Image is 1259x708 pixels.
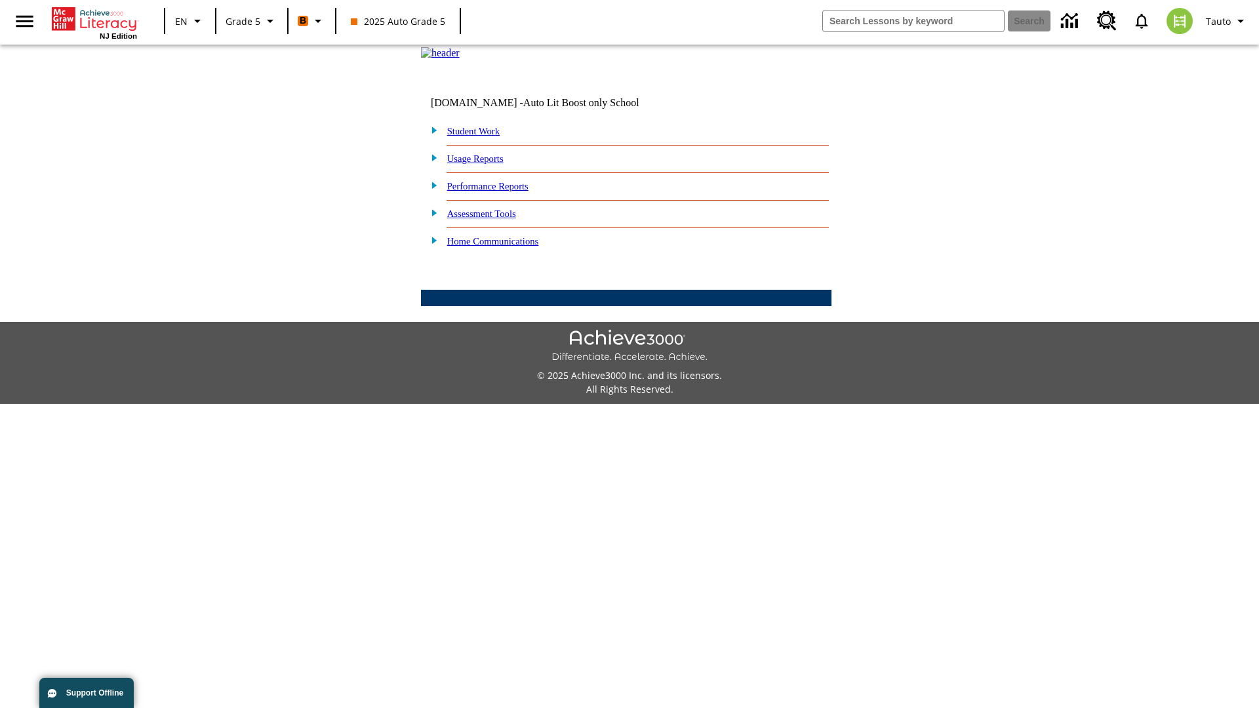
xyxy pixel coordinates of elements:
button: Language: EN, Select a language [169,9,211,33]
button: Boost Class color is orange. Change class color [292,9,331,33]
nobr: Auto Lit Boost only School [523,97,639,108]
img: avatar image [1167,8,1193,34]
input: search field [823,10,1004,31]
div: Home [52,5,137,40]
button: Select a new avatar [1159,4,1201,38]
a: Data Center [1053,3,1089,39]
span: Support Offline [66,688,123,698]
span: Tauto [1206,14,1231,28]
img: plus.gif [424,179,438,191]
img: plus.gif [424,234,438,246]
span: Grade 5 [226,14,260,28]
span: EN [175,14,188,28]
a: Usage Reports [447,153,504,164]
a: Performance Reports [447,181,529,191]
span: B [300,12,306,29]
a: Assessment Tools [447,208,516,219]
span: NJ Edition [100,32,137,40]
span: 2025 Auto Grade 5 [351,14,445,28]
a: Resource Center, Will open in new tab [1089,3,1125,39]
button: Support Offline [39,678,134,708]
img: plus.gif [424,151,438,163]
img: header [421,47,460,59]
img: plus.gif [424,206,438,218]
img: plus.gif [424,124,438,136]
a: Student Work [447,126,500,136]
img: Achieve3000 Differentiate Accelerate Achieve [551,330,708,363]
button: Profile/Settings [1201,9,1254,33]
a: Home Communications [447,236,539,246]
a: Notifications [1125,4,1159,38]
button: Grade: Grade 5, Select a grade [220,9,283,33]
button: Open side menu [5,2,44,41]
td: [DOMAIN_NAME] - [431,97,672,109]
